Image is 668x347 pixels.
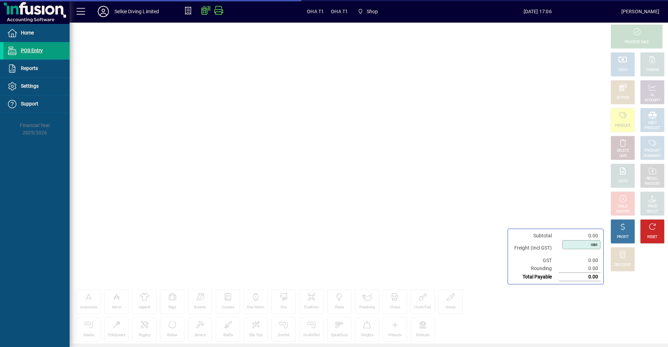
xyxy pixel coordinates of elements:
[21,65,38,71] span: Reports
[644,98,660,103] div: ACCOUNT
[3,60,70,77] a: Reports
[194,305,206,310] div: Booties
[278,333,289,338] div: Snorkel
[114,6,159,17] div: Selkie Diving Limited
[644,153,661,159] div: SUMMARY
[511,273,559,281] td: Total Payable
[247,305,264,310] div: Dive Watch
[446,305,456,310] div: Knives
[83,333,94,338] div: Masks
[511,240,559,257] td: Freight (Incl GST)
[168,305,176,310] div: Bags
[454,6,621,17] span: [DATE] 17:06
[167,333,178,338] div: Rubber
[647,235,658,240] div: RESET
[138,305,150,310] div: Apparel
[355,5,381,18] span: Shop
[21,101,38,107] span: Support
[80,305,97,310] div: Acessories
[280,305,287,310] div: Fins
[222,305,234,310] div: Courses
[112,305,122,310] div: Admin
[367,6,378,17] span: Shop
[617,235,629,240] div: PROFIT
[619,153,626,159] div: LINE
[3,78,70,95] a: Settings
[644,126,660,131] div: PRODUCT
[416,333,429,338] div: Wetsuits
[646,176,659,181] div: RECALL
[650,93,655,98] div: GL
[335,305,344,310] div: Floats
[646,209,659,214] div: SELECT
[618,179,627,184] div: NOTE
[559,257,601,265] td: 0.00
[3,24,70,42] a: Home
[21,48,43,53] span: POS Entry
[621,6,659,17] div: [PERSON_NAME]
[331,6,348,17] span: OHA T1
[390,305,400,310] div: Gloves
[644,148,660,153] div: PRODUCT
[304,305,319,310] div: Floatlines
[361,333,373,338] div: Weights
[139,333,150,338] div: Rigging
[194,333,206,338] div: Service
[21,30,34,36] span: Home
[617,148,629,153] div: DELETE
[617,95,629,101] div: EFTPOS
[108,333,125,338] div: PoleSpears
[223,333,233,338] div: Shafts
[559,273,601,281] td: 0.00
[511,265,559,273] td: Rounding
[511,257,559,265] td: GST
[559,232,601,240] td: 0.00
[559,265,601,273] td: 0.00
[618,68,627,73] div: CASH
[625,40,649,45] div: PROCESS SALE
[303,333,320,338] div: SnorkelSet
[618,204,627,209] div: HOLD
[646,68,659,73] div: CHARGE
[359,305,375,310] div: Freediving
[615,123,630,128] div: PRODUCT
[249,333,262,338] div: Slip Tips
[511,232,559,240] td: Subtotal
[92,5,114,18] button: Profile
[616,209,629,214] div: INVOICE
[388,333,401,338] div: Wetsuit+
[3,95,70,113] a: Support
[648,120,657,126] div: MISC
[414,305,431,310] div: HuntinTool
[645,181,660,187] div: INVOICES
[21,83,39,89] span: Settings
[648,204,657,209] div: PRICE
[614,262,631,268] div: DISCOUNT
[331,333,348,338] div: SpearGuns
[307,6,324,17] span: OHA T1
